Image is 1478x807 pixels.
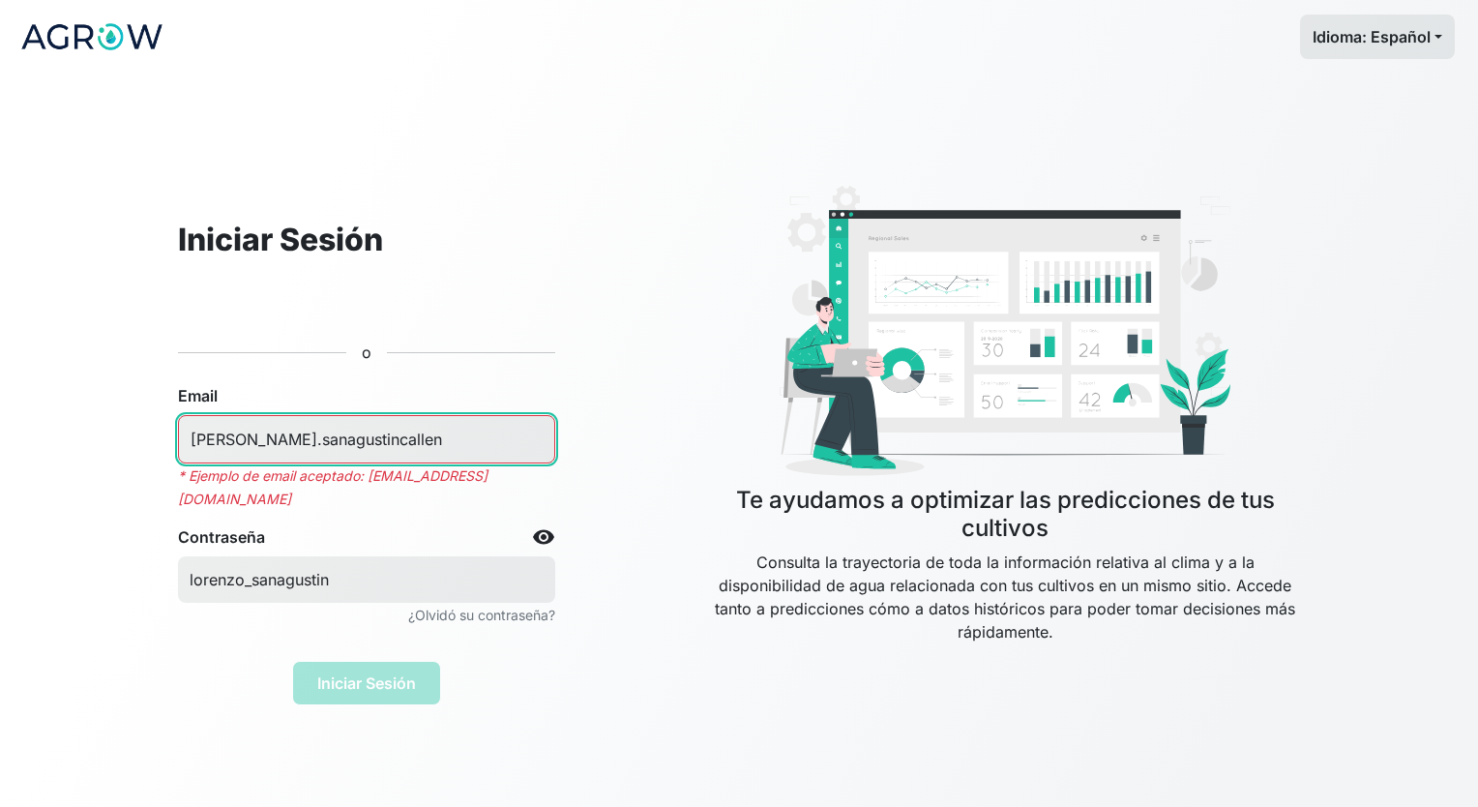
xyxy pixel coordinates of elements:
[408,607,555,623] small: ¿Olvidó su contraseña?
[178,556,555,603] input: Ingrese su contraseña
[178,415,555,463] input: Ingrese su email
[710,487,1300,543] h4: Te ayudamos a optimizar las predicciones de tus cultivos
[178,222,555,258] h2: Iniciar Sesión
[212,281,521,323] iframe: Botón Iniciar sesión con Google
[178,525,265,549] label: Contraseña
[178,467,488,507] small: * Ejemplo de email aceptado: [EMAIL_ADDRESS][DOMAIN_NAME]
[532,525,555,549] span: visibility
[178,384,218,407] label: Email
[1300,15,1455,59] button: Idioma: Español
[710,551,1300,690] p: Consulta la trayectoria de toda la información relativa al clima y a la disponibilidad de agua re...
[362,341,371,364] p: o
[19,13,164,61] img: logo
